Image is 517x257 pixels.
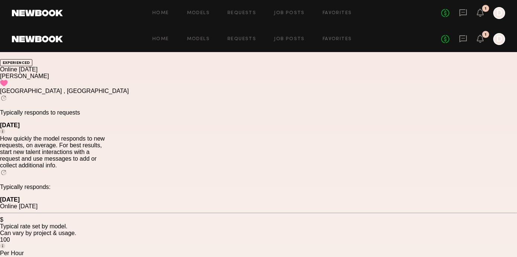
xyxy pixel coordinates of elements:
[227,11,256,16] a: Requests
[485,33,487,37] div: 1
[323,37,352,42] a: Favorites
[227,37,256,42] a: Requests
[274,11,305,16] a: Job Posts
[493,33,505,45] a: D
[493,7,505,19] a: D
[152,11,169,16] a: Home
[485,7,487,11] div: 1
[323,11,352,16] a: Favorites
[152,37,169,42] a: Home
[274,37,305,42] a: Job Posts
[187,11,210,16] a: Models
[187,37,210,42] a: Models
